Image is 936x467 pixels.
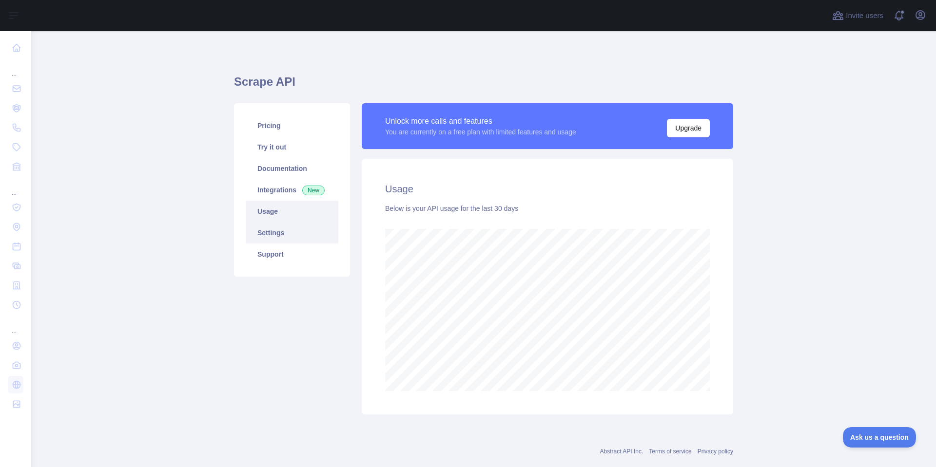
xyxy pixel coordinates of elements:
[8,177,23,197] div: ...
[649,448,691,455] a: Terms of service
[385,115,576,127] div: Unlock more calls and features
[385,204,710,213] div: Below is your API usage for the last 30 days
[698,448,733,455] a: Privacy policy
[246,243,338,265] a: Support
[600,448,643,455] a: Abstract API Inc.
[234,74,733,97] h1: Scrape API
[246,201,338,222] a: Usage
[385,127,576,137] div: You are currently on a free plan with limited features and usage
[246,115,338,136] a: Pricing
[246,222,338,243] a: Settings
[8,58,23,78] div: ...
[385,182,710,196] h2: Usage
[846,10,883,21] span: Invite users
[8,316,23,335] div: ...
[246,136,338,158] a: Try it out
[667,119,710,137] button: Upgrade
[302,186,325,195] span: New
[843,427,916,448] iframe: Toggle Customer Support
[246,158,338,179] a: Documentation
[246,179,338,201] a: Integrations New
[830,8,885,23] button: Invite users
